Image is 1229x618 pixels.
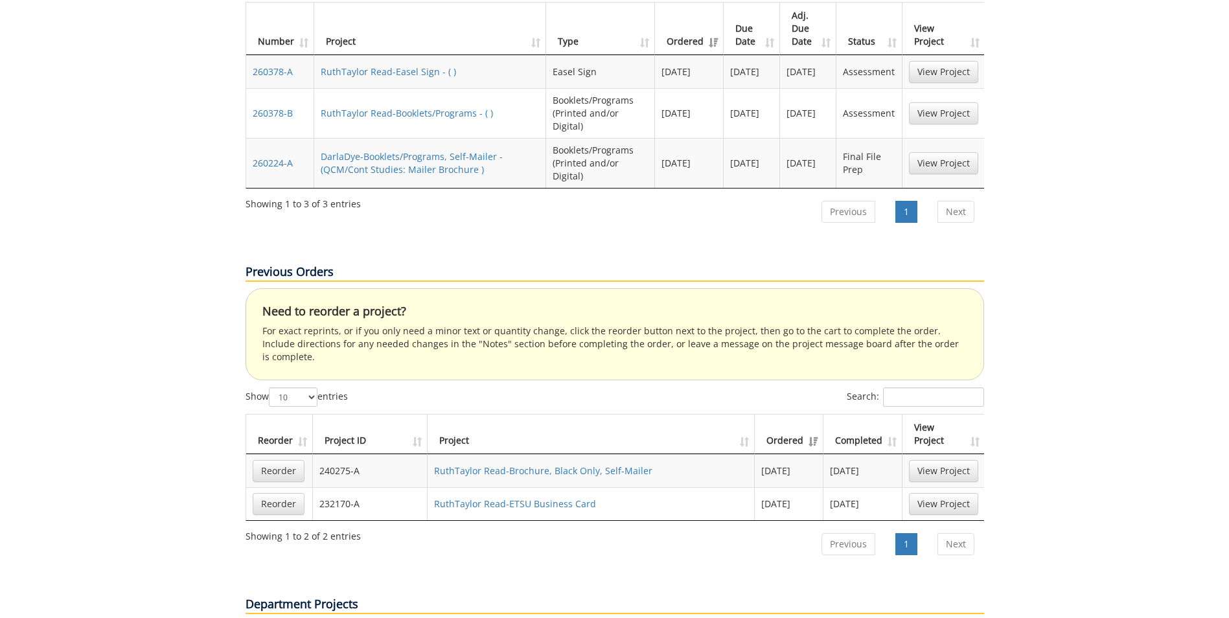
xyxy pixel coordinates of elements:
td: [DATE] [780,88,836,138]
a: Reorder [253,460,304,482]
a: RuthTaylor Read-ETSU Business Card [434,498,596,510]
div: Showing 1 to 3 of 3 entries [246,192,361,211]
td: Easel Sign [546,55,655,88]
div: Showing 1 to 2 of 2 entries [246,525,361,543]
a: RuthTaylor Read-Booklets/Programs - ( ) [321,107,493,119]
td: 240275-A [313,454,428,487]
label: Show entries [246,387,348,407]
a: Reorder [253,493,304,515]
a: View Project [909,152,978,174]
a: RuthTaylor Read-Brochure, Black Only, Self-Mailer [434,464,652,477]
th: Ordered: activate to sort column ascending [655,3,724,55]
a: 1 [895,201,917,223]
td: [DATE] [780,55,836,88]
th: Adj. Due Date: activate to sort column ascending [780,3,836,55]
a: View Project [909,102,978,124]
td: [DATE] [780,138,836,188]
td: [DATE] [823,454,902,487]
td: [DATE] [655,55,724,88]
td: [DATE] [755,454,823,487]
p: Department Projects [246,596,984,614]
a: View Project [909,493,978,515]
th: Project ID: activate to sort column ascending [313,415,428,454]
th: Number: activate to sort column ascending [246,3,314,55]
td: Booklets/Programs (Printed and/or Digital) [546,88,655,138]
th: View Project: activate to sort column ascending [902,415,985,454]
th: Project: activate to sort column ascending [428,415,755,454]
th: Completed: activate to sort column ascending [823,415,902,454]
th: View Project: activate to sort column ascending [902,3,985,55]
td: [DATE] [724,138,780,188]
a: View Project [909,460,978,482]
a: 260378-A [253,65,293,78]
a: 260224-A [253,157,293,169]
th: Status: activate to sort column ascending [836,3,902,55]
th: Project: activate to sort column ascending [314,3,546,55]
td: Assessment [836,88,902,138]
p: For exact reprints, or if you only need a minor text or quantity change, click the reorder button... [262,325,967,363]
a: DarlaDye-Booklets/Programs, Self-Mailer - (QCM/Cont Studies: Mailer Brochure ) [321,150,503,176]
td: Final File Prep [836,138,902,188]
td: [DATE] [724,88,780,138]
label: Search: [847,387,984,407]
h4: Need to reorder a project? [262,305,967,318]
th: Due Date: activate to sort column ascending [724,3,780,55]
select: Showentries [269,387,317,407]
td: 232170-A [313,487,428,520]
td: [DATE] [655,138,724,188]
a: Previous [821,201,875,223]
a: Next [937,533,974,555]
a: 1 [895,533,917,555]
td: [DATE] [655,88,724,138]
a: Next [937,201,974,223]
td: [DATE] [724,55,780,88]
th: Type: activate to sort column ascending [546,3,655,55]
a: Previous [821,533,875,555]
td: [DATE] [823,487,902,520]
td: Assessment [836,55,902,88]
td: [DATE] [755,487,823,520]
p: Previous Orders [246,264,984,282]
a: View Project [909,61,978,83]
a: RuthTaylor Read-Easel Sign - ( ) [321,65,456,78]
input: Search: [883,387,984,407]
th: Ordered: activate to sort column ascending [755,415,823,454]
a: 260378-B [253,107,293,119]
th: Reorder: activate to sort column ascending [246,415,313,454]
td: Booklets/Programs (Printed and/or Digital) [546,138,655,188]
